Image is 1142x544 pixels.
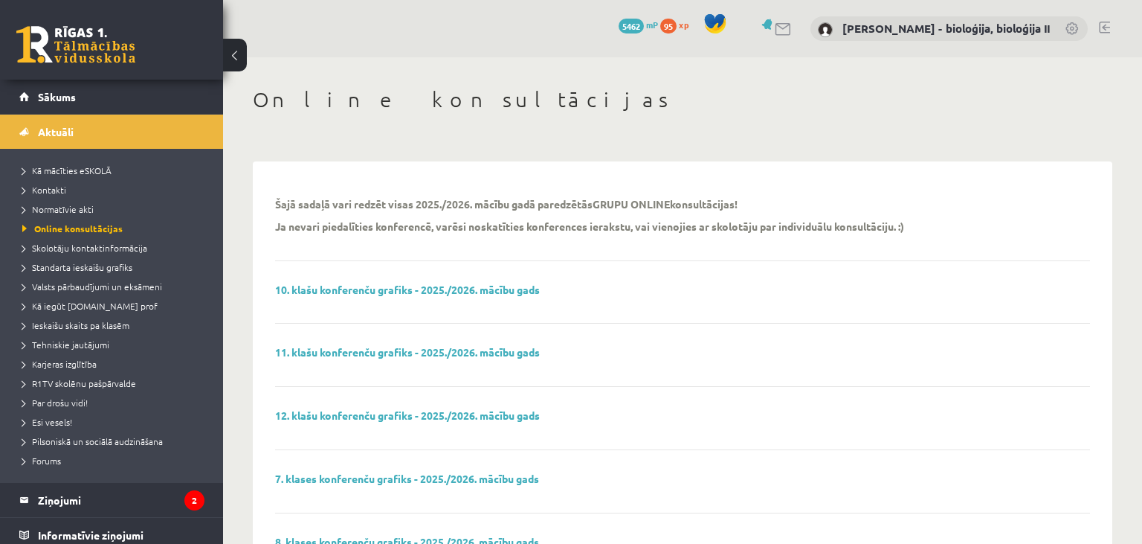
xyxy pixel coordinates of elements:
[22,319,208,332] a: Ieskaišu skaits pa klasēm
[22,223,123,234] span: Online konsultācijas
[22,396,208,409] a: Par drošu vidi!
[275,220,904,233] p: Ja nevari piedalīties konferencē, varēsi noskatīties konferences ierakstu, vai vienojies ar skolo...
[22,281,162,292] span: Valsts pārbaudījumi un eksāmeni
[22,280,208,293] a: Valsts pārbaudījumi un eksāmeni
[275,345,540,359] a: 11. klašu konferenču grafiks - 2025./2026. mācību gads
[275,409,540,422] a: 12. klašu konferenču grafiks - 2025./2026. mācību gads
[22,319,129,331] span: Ieskaišu skaits pa klasēm
[679,19,688,31] span: xp
[275,283,540,296] a: 10. klašu konferenču grafiks - 2025./2026. mācību gads
[22,183,208,196] a: Kontakti
[22,416,72,428] span: Esi vesels!
[22,435,208,448] a: Pilsoniskā un sociālā audzināšana
[22,164,112,176] span: Kā mācīties eSKOLĀ
[22,357,208,371] a: Karjeras izglītība
[253,87,1112,112] h1: Online konsultācijas
[22,358,97,370] span: Karjeras izglītība
[38,483,204,517] legend: Ziņojumi
[38,90,76,103] span: Sākums
[842,21,1050,36] a: [PERSON_NAME] - bioloģija, bioloģija II
[660,19,677,33] span: 95
[19,483,204,517] a: Ziņojumi2
[619,19,658,31] a: 5462 mP
[22,377,208,390] a: R1TV skolēnu pašpārvalde
[593,197,670,211] strong: GRUPU ONLINE
[22,299,208,313] a: Kā iegūt [DOMAIN_NAME] prof
[22,222,208,235] a: Online konsultācijas
[184,490,204,511] i: 2
[22,300,158,312] span: Kā iegūt [DOMAIN_NAME] prof
[22,202,208,216] a: Normatīvie akti
[22,164,208,177] a: Kā mācīties eSKOLĀ
[619,19,644,33] span: 5462
[646,19,658,31] span: mP
[818,22,833,37] img: Elza Saulīte - bioloģija, bioloģija II
[22,184,66,196] span: Kontakti
[275,197,738,211] p: Šajā sadaļā vari redzēt visas 2025./2026. mācību gadā paredzētās konsultācijas!
[22,261,132,273] span: Standarta ieskaišu grafiks
[22,397,88,409] span: Par drošu vidi!
[22,454,208,467] a: Forums
[22,435,163,447] span: Pilsoniskā un sociālā audzināšana
[275,472,539,485] a: 7. klases konferenču grafiks - 2025./2026. mācību gads
[22,339,109,351] span: Tehniskie jautājumi
[38,125,74,138] span: Aktuāli
[16,26,135,63] a: Rīgas 1. Tālmācības vidusskola
[22,241,208,255] a: Skolotāju kontaktinformācija
[22,338,208,351] a: Tehniskie jautājumi
[660,19,696,31] a: 95 xp
[22,455,61,467] span: Forums
[19,80,204,114] a: Sākums
[22,415,208,429] a: Esi vesels!
[22,377,136,389] span: R1TV skolēnu pašpārvalde
[22,260,208,274] a: Standarta ieskaišu grafiks
[22,203,94,215] span: Normatīvie akti
[19,115,204,149] a: Aktuāli
[22,242,147,254] span: Skolotāju kontaktinformācija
